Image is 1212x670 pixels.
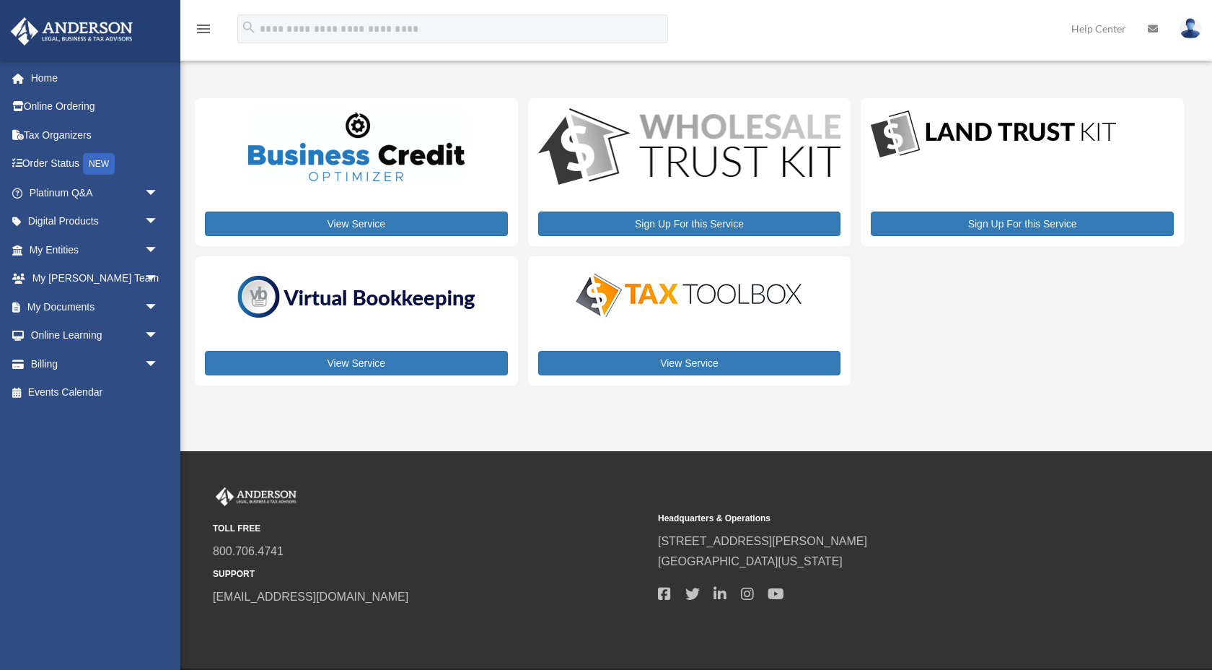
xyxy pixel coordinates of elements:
[83,153,115,175] div: NEW
[205,212,508,236] a: View Service
[10,264,180,293] a: My [PERSON_NAME] Teamarrow_drop_down
[144,207,173,237] span: arrow_drop_down
[658,535,867,547] a: [STREET_ADDRESS][PERSON_NAME]
[538,212,841,236] a: Sign Up For this Service
[10,235,180,264] a: My Entitiesarrow_drop_down
[144,235,173,265] span: arrow_drop_down
[144,264,173,294] span: arrow_drop_down
[205,351,508,375] a: View Service
[871,108,1116,161] img: LandTrust_lgo-1.jpg
[10,92,180,121] a: Online Ordering
[658,511,1093,526] small: Headquarters & Operations
[1180,18,1201,39] img: User Pic
[10,378,180,407] a: Events Calendar
[10,178,180,207] a: Platinum Q&Aarrow_drop_down
[538,351,841,375] a: View Service
[10,321,180,350] a: Online Learningarrow_drop_down
[10,292,180,321] a: My Documentsarrow_drop_down
[10,207,173,236] a: Digital Productsarrow_drop_down
[195,25,212,38] a: menu
[871,212,1174,236] a: Sign Up For this Service
[144,321,173,351] span: arrow_drop_down
[195,20,212,38] i: menu
[10,149,180,179] a: Order StatusNEW
[10,64,180,92] a: Home
[241,19,257,35] i: search
[213,567,648,582] small: SUPPORT
[658,555,843,567] a: [GEOGRAPHIC_DATA][US_STATE]
[144,349,173,379] span: arrow_drop_down
[144,292,173,322] span: arrow_drop_down
[144,178,173,208] span: arrow_drop_down
[213,487,299,506] img: Anderson Advisors Platinum Portal
[10,349,180,378] a: Billingarrow_drop_down
[538,108,841,188] img: WS-Trust-Kit-lgo-1.jpg
[10,121,180,149] a: Tax Organizers
[213,591,408,603] a: [EMAIL_ADDRESS][DOMAIN_NAME]
[213,545,284,557] a: 800.706.4741
[6,17,137,45] img: Anderson Advisors Platinum Portal
[213,521,648,536] small: TOLL FREE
